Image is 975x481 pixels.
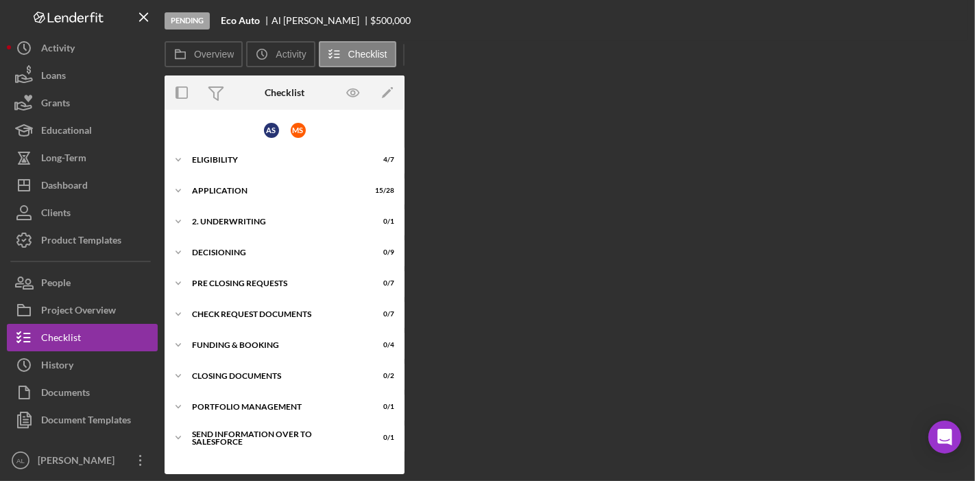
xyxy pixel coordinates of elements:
[370,187,394,195] div: 15 / 28
[7,89,158,117] button: Grants
[41,144,86,175] div: Long-Term
[192,372,360,380] div: Closing Documents
[7,296,158,324] button: Project Overview
[41,34,75,65] div: Activity
[7,62,158,89] button: Loans
[7,447,158,474] button: AL[PERSON_NAME]
[370,156,394,164] div: 4 / 7
[221,15,260,26] b: Eco Auto
[192,341,360,349] div: Funding & Booking
[928,421,961,454] div: Open Intercom Messenger
[41,199,71,230] div: Clients
[7,172,158,199] button: Dashboard
[7,144,158,172] button: Long-Term
[16,457,25,465] text: AL
[291,123,306,138] div: M S
[7,34,158,62] button: Activity
[7,117,158,144] button: Educational
[41,324,81,355] div: Checklist
[192,310,360,318] div: Check Request Documents
[319,41,396,67] button: Checklist
[41,379,90,410] div: Documents
[192,156,360,164] div: Eligibility
[272,15,371,26] div: Al [PERSON_NAME]
[276,49,306,60] label: Activity
[192,248,360,257] div: Decisioning
[41,296,116,327] div: Project Overview
[192,430,360,446] div: Send Information over to Salesforce
[7,199,158,226] button: Clients
[41,226,121,257] div: Product Templates
[370,403,394,411] div: 0 / 1
[41,172,88,202] div: Dashboard
[246,41,315,67] button: Activity
[7,351,158,379] button: History
[7,379,158,406] button: Documents
[370,341,394,349] div: 0 / 4
[192,403,360,411] div: Portfolio Management
[194,49,234,60] label: Overview
[41,62,66,93] div: Loans
[264,123,279,138] div: A S
[370,218,394,226] div: 0 / 1
[265,87,304,98] div: Checklist
[41,89,70,120] div: Grants
[370,310,394,318] div: 0 / 7
[370,372,394,380] div: 0 / 2
[165,12,210,30] div: Pending
[7,324,158,351] button: Checklist
[192,218,360,226] div: 2. Underwriting
[34,447,123,478] div: [PERSON_NAME]
[165,41,243,67] button: Overview
[41,351,73,382] div: History
[192,187,360,195] div: Application
[348,49,387,60] label: Checklist
[7,269,158,296] button: People
[7,406,158,434] button: Document Templates
[41,269,71,300] div: People
[370,434,394,442] div: 0 / 1
[7,226,158,254] button: Product Templates
[41,406,131,437] div: Document Templates
[192,279,360,288] div: Pre Closing Requests
[370,248,394,257] div: 0 / 9
[371,15,411,26] div: $500,000
[41,117,92,148] div: Educational
[370,279,394,288] div: 0 / 7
